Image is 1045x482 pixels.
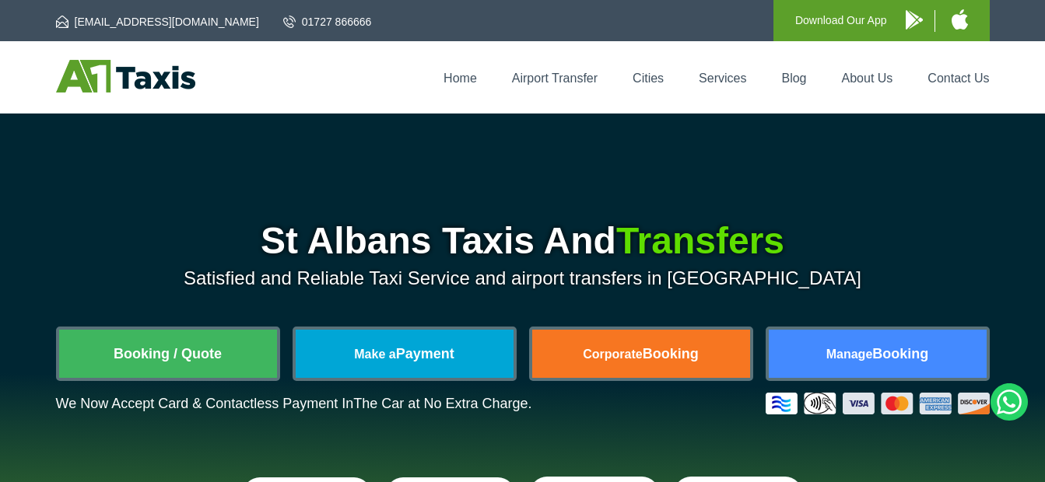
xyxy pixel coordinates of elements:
[906,10,923,30] img: A1 Taxis Android App
[512,72,598,85] a: Airport Transfer
[633,72,664,85] a: Cities
[781,72,806,85] a: Blog
[296,330,514,378] a: Make aPayment
[699,72,746,85] a: Services
[928,72,989,85] a: Contact Us
[826,348,873,361] span: Manage
[766,393,990,414] img: Credit And Debit Cards
[532,330,750,378] a: CorporateBooking
[353,396,531,411] span: The Car at No Extra Charge.
[59,330,277,378] a: Booking / Quote
[616,220,784,261] span: Transfers
[842,72,893,85] a: About Us
[56,14,259,30] a: [EMAIL_ADDRESS][DOMAIN_NAME]
[56,396,532,412] p: We Now Accept Card & Contactless Payment In
[769,330,987,378] a: ManageBooking
[283,14,372,30] a: 01727 866666
[952,9,968,30] img: A1 Taxis iPhone App
[56,60,195,93] img: A1 Taxis St Albans LTD
[444,72,477,85] a: Home
[56,222,990,260] h1: St Albans Taxis And
[56,267,990,289] p: Satisfied and Reliable Taxi Service and airport transfers in [GEOGRAPHIC_DATA]
[354,348,395,361] span: Make a
[795,11,887,30] p: Download Our App
[583,348,642,361] span: Corporate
